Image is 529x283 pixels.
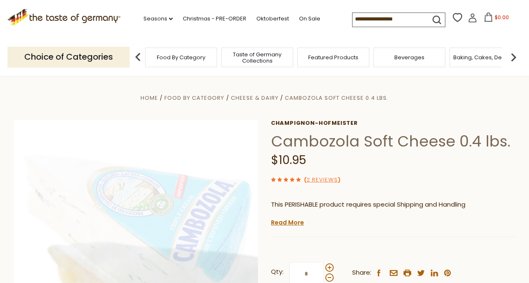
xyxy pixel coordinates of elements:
button: $0.00 [479,13,514,25]
h1: Cambozola Soft Cheese 0.4 lbs. [271,132,516,151]
a: Read More [271,218,304,227]
a: Cheese & Dairy [231,94,279,102]
span: $0.00 [495,14,509,21]
li: We will ship this product in heat-protective packaging and ice. [279,216,516,227]
span: Share: [352,268,371,278]
a: Taste of Germany Collections [224,51,291,64]
a: Champignon-Hofmeister [271,120,516,126]
a: Food By Category [164,94,224,102]
a: Baking, Cakes, Desserts [453,54,518,61]
a: Featured Products [308,54,358,61]
img: previous arrow [130,49,146,66]
p: Choice of Categories [8,47,130,67]
a: Home [141,94,158,102]
a: Food By Category [157,54,205,61]
a: Seasons [143,14,173,23]
a: Christmas - PRE-ORDER [183,14,246,23]
a: 2 Reviews [307,176,338,184]
span: $10.95 [271,152,306,168]
strong: Qty: [271,267,284,277]
a: Beverages [394,54,424,61]
img: next arrow [505,49,522,66]
a: Oktoberfest [256,14,289,23]
span: ( ) [304,176,340,184]
a: Cambozola Soft Cheese 0.4 lbs. [285,94,388,102]
a: On Sale [299,14,320,23]
p: This PERISHABLE product requires special Shipping and Handling [271,200,516,210]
